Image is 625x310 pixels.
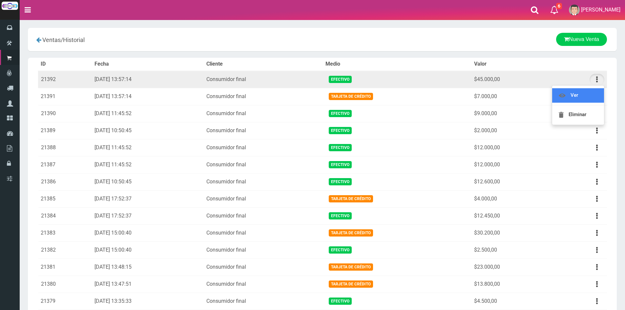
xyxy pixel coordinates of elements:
[38,207,92,224] td: 21384
[471,105,554,122] td: $9.000,00
[38,190,92,207] td: 21385
[204,276,323,293] td: Consumidor final
[329,76,352,83] span: Efectivo
[552,108,604,122] a: Eliminar
[38,258,92,276] td: 21381
[552,88,604,103] a: Ver
[556,33,607,46] a: Nueva Venta
[329,161,352,168] span: Efectivo
[204,190,323,207] td: Consumidor final
[471,173,554,190] td: $12.600,00
[329,212,352,219] span: Efectivo
[92,173,204,190] td: [DATE] 10:50:45
[38,276,92,293] td: 21380
[329,263,373,270] span: Tarjeta de Crédito
[471,224,554,241] td: $30.200,00
[471,139,554,156] td: $12.000,00
[329,127,352,134] span: Efectivo
[92,156,204,173] td: [DATE] 11:45:52
[471,293,554,310] td: $4.500,00
[38,241,92,258] td: 21382
[471,156,554,173] td: $12.000,00
[92,139,204,156] td: [DATE] 11:45:52
[471,88,554,105] td: $7.000,00
[92,122,204,139] td: [DATE] 10:50:45
[204,207,323,224] td: Consumidor final
[471,258,554,276] td: $23.000,00
[329,144,352,151] span: Efectivo
[556,3,562,9] span: 6
[323,58,471,71] th: Medio
[92,276,204,293] td: [DATE] 13:47:51
[92,293,204,310] td: [DATE] 13:35:33
[38,88,92,105] td: 21391
[329,298,352,304] span: Efectivo
[38,156,92,173] td: 21387
[471,190,554,207] td: $4.000,00
[38,173,92,190] td: 21386
[204,293,323,310] td: Consumidor final
[38,122,92,139] td: 21389
[33,33,226,46] div: /
[42,36,61,43] span: Ventas
[38,105,92,122] td: 21390
[471,276,554,293] td: $13.800,00
[92,71,204,88] td: [DATE] 13:57:14
[471,207,554,224] td: $12.450,00
[329,110,352,117] span: Efectivo
[204,224,323,241] td: Consumidor final
[471,241,554,258] td: $2.500,00
[471,58,554,71] th: Valor
[204,105,323,122] td: Consumidor final
[92,241,204,258] td: [DATE] 15:00:40
[92,190,204,207] td: [DATE] 17:52:37
[92,224,204,241] td: [DATE] 15:00:40
[204,139,323,156] td: Consumidor final
[38,58,92,71] th: ID
[204,156,323,173] td: Consumidor final
[38,139,92,156] td: 21388
[329,178,352,185] span: Efectivo
[38,224,92,241] td: 21383
[204,173,323,190] td: Consumidor final
[329,195,373,202] span: Tarjeta de Crédito
[92,258,204,276] td: [DATE] 13:48:15
[92,207,204,224] td: [DATE] 17:52:37
[329,229,373,236] span: Tarjeta de Crédito
[204,122,323,139] td: Consumidor final
[92,88,204,105] td: [DATE] 13:57:14
[329,246,352,253] span: Efectivo
[2,2,18,10] img: Logo grande
[581,7,620,13] span: [PERSON_NAME]
[204,71,323,88] td: Consumidor final
[92,58,204,71] th: Fecha
[329,93,373,100] span: Tarjeta de Crédito
[471,71,554,88] td: $45.000,00
[204,58,323,71] th: Cliente
[569,5,580,15] img: User Image
[92,105,204,122] td: [DATE] 11:45:52
[204,88,323,105] td: Consumidor final
[329,280,373,287] span: Tarjeta de Crédito
[471,122,554,139] td: $2.000,00
[204,241,323,258] td: Consumidor final
[204,258,323,276] td: Consumidor final
[38,293,92,310] td: 21379
[63,36,85,43] span: Historial
[38,71,92,88] td: 21392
